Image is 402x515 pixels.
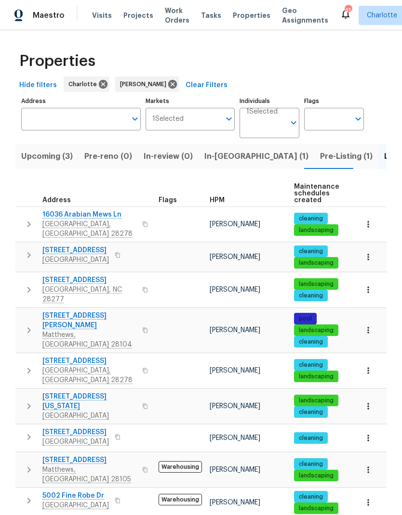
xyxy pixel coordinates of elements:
span: [PERSON_NAME] [210,286,260,293]
span: Clear Filters [186,79,228,91]
span: Warehousing [159,461,202,473]
span: landscaping [295,226,337,234]
span: Maintenance schedules created [294,183,339,204]
span: [PERSON_NAME] [210,403,260,410]
span: [PERSON_NAME] [210,435,260,441]
button: Open [222,112,236,126]
span: Visits [92,11,112,20]
span: [PERSON_NAME] [210,466,260,473]
span: Charlotte [68,79,101,89]
span: cleaning [295,460,327,468]
span: 1 Selected [246,108,278,116]
span: Tasks [201,12,221,19]
span: Geo Assignments [282,6,328,25]
button: Open [287,116,300,129]
span: Flags [159,197,177,204]
span: landscaping [295,373,337,381]
span: Warehousing [159,494,202,505]
span: Work Orders [165,6,189,25]
div: Charlotte [64,77,109,92]
span: cleaning [295,408,327,416]
label: Individuals [240,98,299,104]
span: landscaping [295,259,337,267]
span: [PERSON_NAME] [210,499,260,506]
span: [PERSON_NAME] [210,327,260,334]
span: [PERSON_NAME] [120,79,170,89]
span: landscaping [295,472,337,480]
span: Upcoming (3) [21,150,73,163]
span: Charlotte [367,11,397,20]
span: cleaning [295,493,327,501]
span: cleaning [295,215,327,223]
button: Clear Filters [182,77,231,94]
span: Pre-reno (0) [84,150,132,163]
span: cleaning [295,361,327,369]
span: Maestro [33,11,65,20]
span: Projects [123,11,153,20]
label: Flags [304,98,364,104]
label: Address [21,98,141,104]
span: Address [42,197,71,204]
span: [PERSON_NAME] [210,221,260,228]
span: Pre-Listing (1) [320,150,373,163]
div: 45 [345,6,351,15]
span: cleaning [295,434,327,442]
span: Properties [233,11,270,20]
span: cleaning [295,247,327,256]
button: Open [351,112,365,126]
span: Properties [19,56,95,66]
span: cleaning [295,338,327,346]
span: HPM [210,197,225,204]
span: In-[GEOGRAPHIC_DATA] (1) [204,150,308,163]
span: In-review (0) [144,150,193,163]
button: Hide filters [15,77,61,94]
label: Markets [146,98,235,104]
button: Open [128,112,142,126]
span: [PERSON_NAME] [210,367,260,374]
span: landscaping [295,397,337,405]
span: landscaping [295,504,337,513]
div: [PERSON_NAME] [115,77,179,92]
span: cleaning [295,292,327,300]
span: 1 Selected [152,115,184,123]
span: landscaping [295,326,337,335]
span: [PERSON_NAME] [210,254,260,260]
span: pool [295,315,316,323]
span: landscaping [295,280,337,288]
span: Hide filters [19,79,57,91]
